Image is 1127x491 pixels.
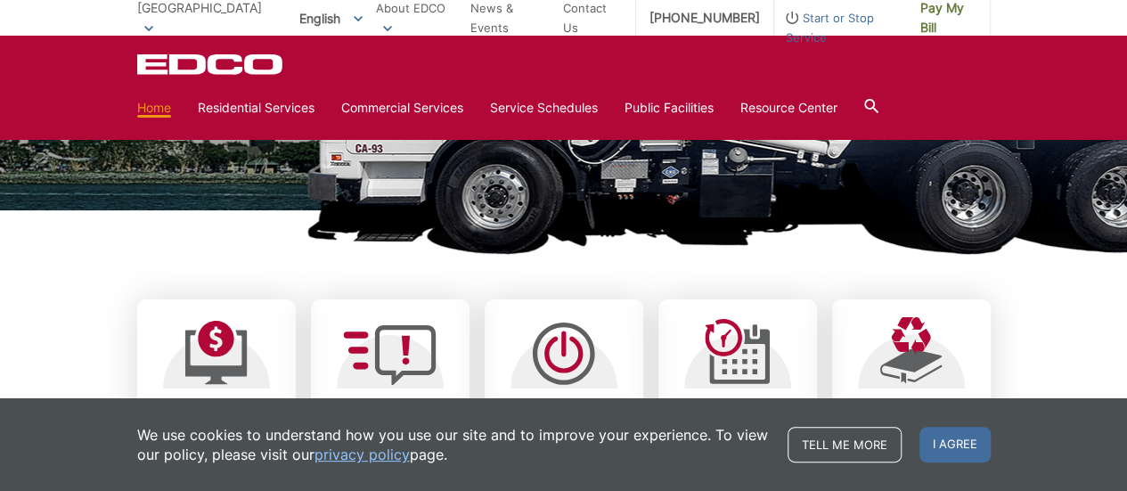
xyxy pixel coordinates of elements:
span: I agree [919,427,991,462]
a: Public Facilities [625,98,714,118]
a: EDCD logo. Return to the homepage. [137,53,285,75]
p: We use cookies to understand how you use our site and to improve your experience. To view our pol... [137,425,770,464]
a: Commercial Services [341,98,463,118]
span: English [286,4,376,33]
a: privacy policy [314,445,410,464]
a: Service Schedules [490,98,598,118]
a: Tell me more [788,427,902,462]
a: Resource Center [740,98,837,118]
a: Home [137,98,171,118]
a: Residential Services [198,98,314,118]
